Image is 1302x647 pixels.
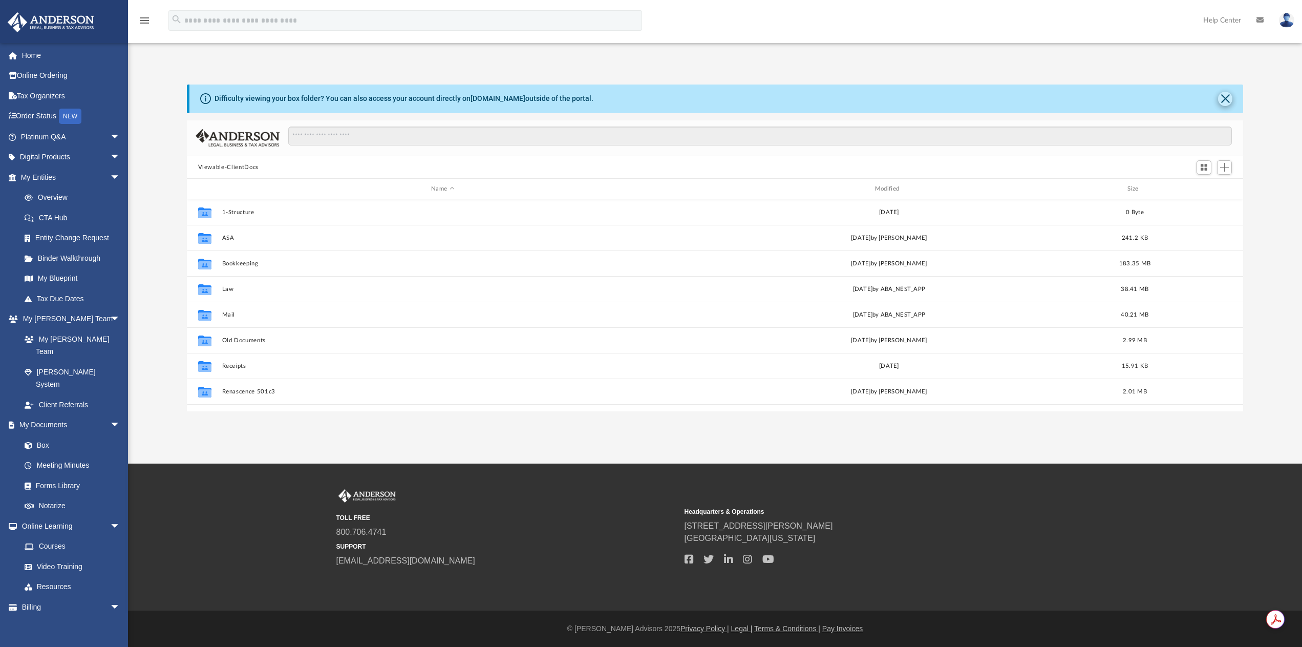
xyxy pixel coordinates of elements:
div: [DATE] by ABA_NEST_APP [668,285,1110,294]
div: grid [187,199,1244,411]
button: Add [1217,160,1232,175]
a: [STREET_ADDRESS][PERSON_NAME] [685,521,833,530]
small: SUPPORT [336,542,677,551]
div: [DATE] by [PERSON_NAME] [668,336,1110,345]
span: arrow_drop_down [110,127,131,148]
a: Digital Productsarrow_drop_down [7,147,136,168]
button: Renascence 501c3 [222,388,664,395]
span: 40.21 MB [1121,312,1148,318]
a: Pay Invoices [822,624,863,633]
span: 15.91 KB [1122,363,1148,369]
div: [DATE] by [PERSON_NAME] [668,234,1110,243]
button: ASA [222,235,664,241]
a: Online Learningarrow_drop_down [7,516,131,536]
a: [PERSON_NAME] System [14,362,131,394]
div: id [191,184,217,194]
span: 0 Byte [1126,210,1144,215]
input: Search files and folders [288,127,1232,146]
span: arrow_drop_down [110,415,131,436]
button: Switch to Grid View [1197,160,1212,175]
button: 1-Structure [222,209,664,216]
a: [DOMAIN_NAME] [471,94,525,102]
div: id [1160,184,1231,194]
a: Terms & Conditions | [754,624,820,633]
a: menu [138,19,151,27]
a: Resources [14,577,131,597]
button: Law [222,286,664,293]
a: My Documentsarrow_drop_down [7,415,131,435]
a: My Entitiesarrow_drop_down [7,167,136,187]
div: Name [221,184,663,194]
small: Headquarters & Operations [685,507,1026,516]
a: Tax Due Dates [14,288,136,309]
a: Billingarrow_drop_down [7,597,136,617]
a: Binder Walkthrough [14,248,136,268]
img: User Pic [1279,13,1294,28]
a: [GEOGRAPHIC_DATA][US_STATE] [685,534,816,542]
a: Box [14,435,125,455]
span: arrow_drop_down [110,147,131,168]
button: Close [1218,92,1232,106]
span: 241.2 KB [1122,235,1148,241]
a: Notarize [14,496,131,516]
span: 183.35 MB [1119,261,1150,266]
i: menu [138,14,151,27]
div: [DATE] by [PERSON_NAME] [668,259,1110,268]
a: Meeting Minutes [14,455,131,476]
a: 800.706.4741 [336,528,387,536]
img: Anderson Advisors Platinum Portal [336,489,398,503]
span: arrow_drop_down [110,516,131,537]
span: 38.41 MB [1121,286,1148,292]
span: arrow_drop_down [110,597,131,618]
a: Home [7,45,136,66]
div: Modified [668,184,1109,194]
div: Difficulty viewing your box folder? You can also access your account directly on outside of the p... [215,93,593,104]
a: My Blueprint [14,268,131,289]
div: [DATE] by [PERSON_NAME] [668,387,1110,396]
button: Mail [222,311,664,318]
a: Forms Library [14,475,125,496]
a: Courses [14,536,131,557]
img: Anderson Advisors Platinum Portal [5,12,97,32]
a: Privacy Policy | [680,624,729,633]
button: Old Documents [222,337,664,344]
a: Online Ordering [7,66,136,86]
a: Tax Organizers [7,86,136,106]
button: Receipts [222,363,664,369]
span: arrow_drop_down [110,167,131,188]
a: Entity Change Request [14,228,136,248]
div: © [PERSON_NAME] Advisors 2025 [128,623,1302,634]
button: Bookkeeping [222,260,664,267]
div: Size [1114,184,1155,194]
small: TOLL FREE [336,513,677,523]
i: search [171,14,182,25]
a: Client Referrals [14,394,131,415]
span: arrow_drop_down [110,309,131,330]
span: 2.01 MB [1123,389,1147,394]
a: My [PERSON_NAME] Team [14,329,125,362]
div: [DATE] by ABA_NEST_APP [668,310,1110,320]
a: Video Training [14,556,125,577]
span: 2.99 MB [1123,338,1147,343]
a: Legal | [731,624,753,633]
a: CTA Hub [14,207,136,228]
div: NEW [59,109,81,124]
a: [EMAIL_ADDRESS][DOMAIN_NAME] [336,556,475,565]
div: [DATE] [668,362,1110,371]
a: My [PERSON_NAME] Teamarrow_drop_down [7,309,131,329]
a: Order StatusNEW [7,106,136,127]
a: Platinum Q&Aarrow_drop_down [7,127,136,147]
a: Overview [14,187,136,208]
button: Viewable-ClientDocs [198,163,259,172]
div: [DATE] [668,208,1110,217]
